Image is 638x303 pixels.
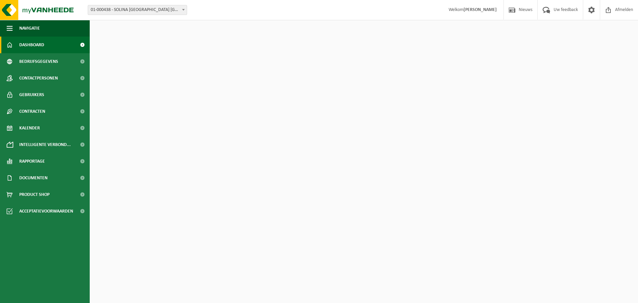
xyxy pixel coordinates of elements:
span: Bedrijfsgegevens [19,53,58,70]
span: Contracten [19,103,45,120]
span: Rapportage [19,153,45,170]
span: 01-000438 - SOLINA BELGIUM NV/AG - EKE [88,5,187,15]
span: Intelligente verbond... [19,136,71,153]
span: Gebruikers [19,86,44,103]
span: Navigatie [19,20,40,37]
span: Documenten [19,170,48,186]
strong: [PERSON_NAME] [464,7,497,12]
span: Product Shop [19,186,50,203]
span: Acceptatievoorwaarden [19,203,73,220]
span: Kalender [19,120,40,136]
span: Dashboard [19,37,44,53]
span: Contactpersonen [19,70,58,86]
